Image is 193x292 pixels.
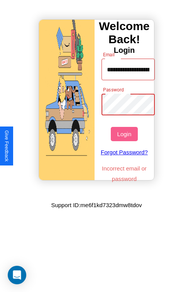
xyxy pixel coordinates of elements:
[39,20,95,180] img: gif
[98,163,151,184] p: Incorrect email or password
[51,200,142,210] p: Support ID: me6f1kd7323dmw8tdov
[95,46,154,55] h4: Login
[103,86,124,93] label: Password
[98,141,151,163] a: Forgot Password?
[95,20,154,46] h3: Welcome Back!
[8,266,26,284] div: Open Intercom Messenger
[111,127,137,141] button: Login
[4,130,9,162] div: Give Feedback
[103,51,115,58] label: Email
